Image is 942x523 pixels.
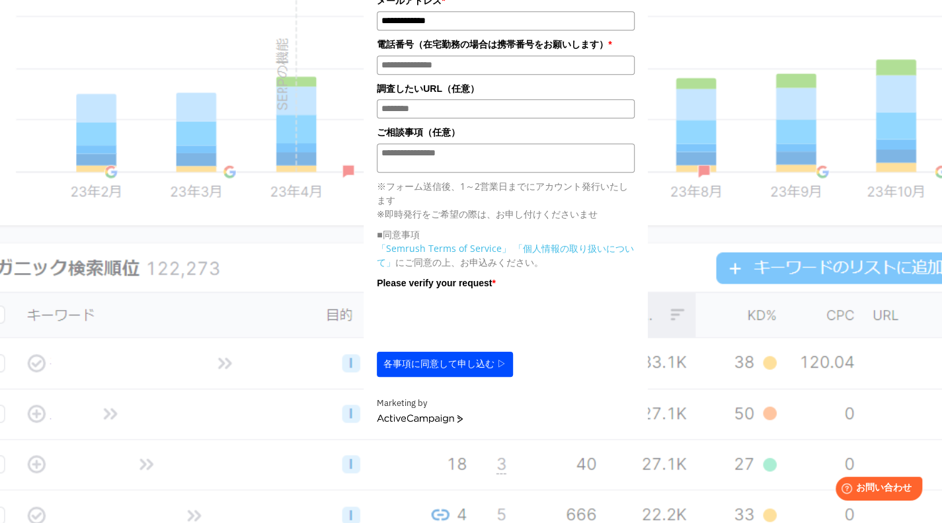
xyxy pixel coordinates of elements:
label: 調査したいURL（任意） [377,81,635,96]
label: Please verify your request [377,276,635,290]
a: 「Semrush Terms of Service」 [377,242,511,255]
iframe: Help widget launcher [824,471,927,508]
iframe: reCAPTCHA [377,294,578,345]
a: 「個人情報の取り扱いについて」 [377,242,634,268]
label: ご相談事項（任意） [377,125,635,140]
button: 各事項に同意して申し込む ▷ [377,352,513,377]
label: 電話番号（在宅勤務の場合は携帯番号をお願いします） [377,37,635,52]
p: ※フォーム送信後、1～2営業日までにアカウント発行いたします ※即時発行をご希望の際は、お申し付けくださいませ [377,179,635,221]
p: ■同意事項 [377,227,635,241]
p: にご同意の上、お申込みください。 [377,241,635,269]
div: Marketing by [377,397,635,411]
